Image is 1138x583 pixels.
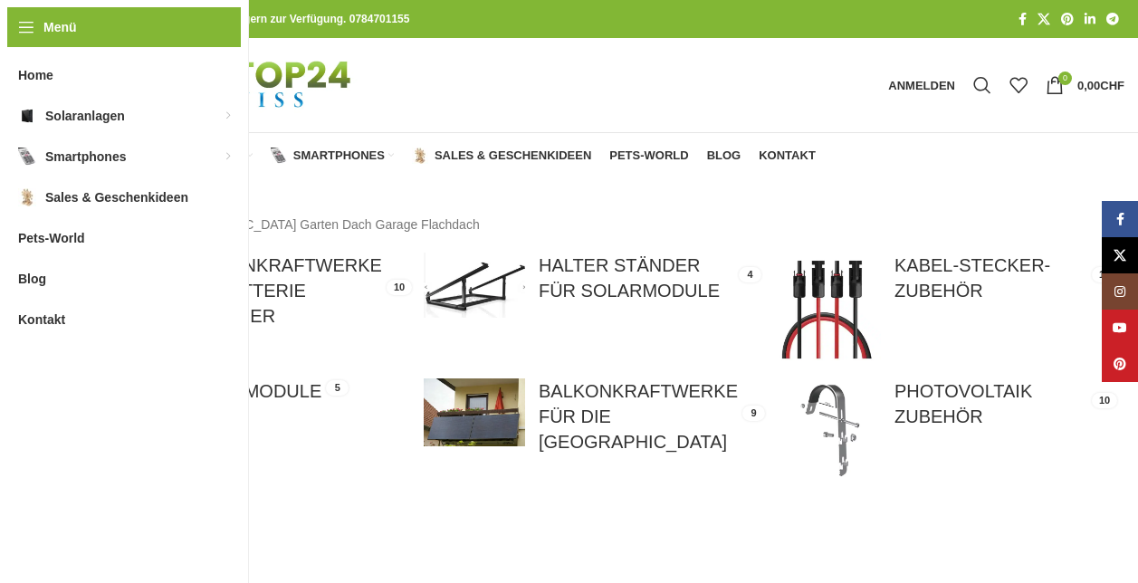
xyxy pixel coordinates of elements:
span: Anmelden [888,80,955,91]
span: Blog [18,263,46,295]
span: Smartphones [45,140,126,173]
span: 0 [1058,72,1072,85]
p: Solaranlagen für [GEOGRAPHIC_DATA] Garten Dach Garage Flachdach [68,215,1124,234]
div: Meine Wunschliste [1000,67,1037,103]
a: Anmelden [879,67,964,103]
img: Solaranlagen [18,107,36,125]
a: 0 0,00CHF [1037,67,1133,103]
a: Instagram Social Link [1102,273,1138,310]
span: Home [18,59,53,91]
span: CHF [1100,79,1124,92]
a: Pets-World [609,138,688,174]
a: Sales & Geschenkideen [412,138,591,174]
a: X Social Link [1032,7,1056,32]
a: Facebook Social Link [1102,201,1138,237]
span: Kontakt [18,303,65,336]
img: Smartphones [18,148,36,166]
a: LinkedIn Social Link [1079,7,1101,32]
span: Pets-World [18,222,85,254]
span: Blog [707,148,741,163]
span: Menü [43,17,77,37]
a: Telegram Social Link [1101,7,1124,32]
a: Smartphones [271,138,394,174]
span: Solaranlagen [45,100,125,132]
a: Blog [707,138,741,174]
span: Pets-World [609,148,688,163]
span: Sales & Geschenkideen [45,181,188,214]
a: Suche [964,67,1000,103]
img: Smartphones [271,148,287,164]
span: Smartphones [293,148,385,163]
span: Sales & Geschenkideen [435,148,591,163]
img: Sales & Geschenkideen [18,188,36,206]
img: Sales & Geschenkideen [412,148,428,164]
bdi: 0,00 [1077,79,1124,92]
a: Kontakt [759,138,816,174]
a: Pinterest Social Link [1056,7,1079,32]
a: X Social Link [1102,237,1138,273]
a: YouTube Social Link [1102,310,1138,346]
a: Pinterest Social Link [1102,346,1138,382]
a: Facebook Social Link [1013,7,1032,32]
a: Solaranlagen [121,138,253,174]
div: Hauptnavigation [59,138,825,174]
span: Kontakt [759,148,816,163]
